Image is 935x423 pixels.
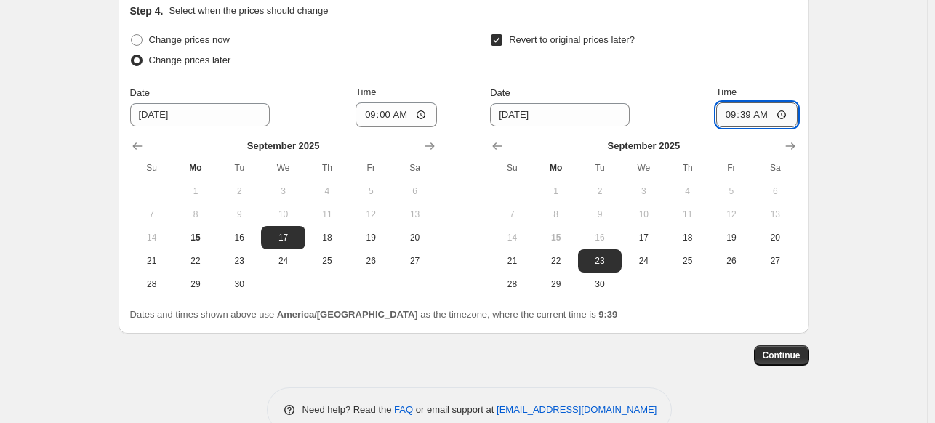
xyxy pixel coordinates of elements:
[393,156,436,180] th: Saturday
[490,87,510,98] span: Date
[540,162,572,174] span: Mo
[136,255,168,267] span: 21
[136,209,168,220] span: 7
[130,156,174,180] th: Sunday
[349,156,393,180] th: Friday
[497,404,657,415] a: [EMAIL_ADDRESS][DOMAIN_NAME]
[217,249,261,273] button: Tuesday September 23 2025
[753,226,797,249] button: Saturday September 20 2025
[716,102,798,127] input: 12:00
[715,232,747,243] span: 19
[665,156,709,180] th: Thursday
[710,156,753,180] th: Friday
[759,209,791,220] span: 13
[622,249,665,273] button: Wednesday September 24 2025
[622,180,665,203] button: Wednesday September 3 2025
[665,203,709,226] button: Thursday September 11 2025
[540,278,572,290] span: 29
[174,180,217,203] button: Monday September 1 2025
[223,232,255,243] span: 16
[217,180,261,203] button: Tuesday September 2 2025
[584,278,616,290] span: 30
[349,180,393,203] button: Friday September 5 2025
[622,226,665,249] button: Wednesday September 17 2025
[217,273,261,296] button: Tuesday September 30 2025
[578,156,622,180] th: Tuesday
[490,273,534,296] button: Sunday September 28 2025
[490,226,534,249] button: Sunday September 14 2025
[598,309,617,320] b: 9:39
[716,86,737,97] span: Time
[753,180,797,203] button: Saturday September 6 2025
[180,255,212,267] span: 22
[393,226,436,249] button: Saturday September 20 2025
[267,162,299,174] span: We
[398,209,430,220] span: 13
[534,180,578,203] button: Monday September 1 2025
[174,273,217,296] button: Monday September 29 2025
[305,249,349,273] button: Thursday September 25 2025
[490,103,630,126] input: 9/15/2025
[715,162,747,174] span: Fr
[174,156,217,180] th: Monday
[490,249,534,273] button: Sunday September 21 2025
[136,232,168,243] span: 14
[305,203,349,226] button: Thursday September 11 2025
[413,404,497,415] span: or email support at
[311,255,343,267] span: 25
[754,345,809,366] button: Continue
[534,156,578,180] th: Monday
[180,162,212,174] span: Mo
[267,209,299,220] span: 10
[356,86,376,97] span: Time
[349,203,393,226] button: Friday September 12 2025
[355,209,387,220] span: 12
[534,249,578,273] button: Monday September 22 2025
[540,185,572,197] span: 1
[356,102,437,127] input: 12:00
[578,273,622,296] button: Tuesday September 30 2025
[710,203,753,226] button: Friday September 12 2025
[130,309,618,320] span: Dates and times shown above use as the timezone, where the current time is
[349,249,393,273] button: Friday September 26 2025
[305,156,349,180] th: Thursday
[261,226,305,249] button: Wednesday September 17 2025
[398,255,430,267] span: 27
[759,255,791,267] span: 27
[627,255,659,267] span: 24
[496,278,528,290] span: 28
[578,203,622,226] button: Tuesday September 9 2025
[710,226,753,249] button: Friday September 19 2025
[540,209,572,220] span: 8
[753,156,797,180] th: Saturday
[223,255,255,267] span: 23
[780,136,800,156] button: Show next month, October 2025
[710,180,753,203] button: Friday September 5 2025
[584,185,616,197] span: 2
[261,156,305,180] th: Wednesday
[509,34,635,45] span: Revert to original prices later?
[671,209,703,220] span: 11
[665,180,709,203] button: Thursday September 4 2025
[584,232,616,243] span: 16
[584,162,616,174] span: Tu
[355,232,387,243] span: 19
[305,226,349,249] button: Thursday September 18 2025
[174,203,217,226] button: Monday September 8 2025
[223,185,255,197] span: 2
[398,185,430,197] span: 6
[540,255,572,267] span: 22
[496,255,528,267] span: 21
[578,249,622,273] button: Tuesday September 23 2025
[578,226,622,249] button: Tuesday September 16 2025
[217,226,261,249] button: Tuesday September 16 2025
[130,249,174,273] button: Sunday September 21 2025
[759,162,791,174] span: Sa
[665,249,709,273] button: Thursday September 25 2025
[627,185,659,197] span: 3
[622,203,665,226] button: Wednesday September 10 2025
[534,273,578,296] button: Monday September 29 2025
[665,226,709,249] button: Thursday September 18 2025
[578,180,622,203] button: Tuesday September 2 2025
[496,209,528,220] span: 7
